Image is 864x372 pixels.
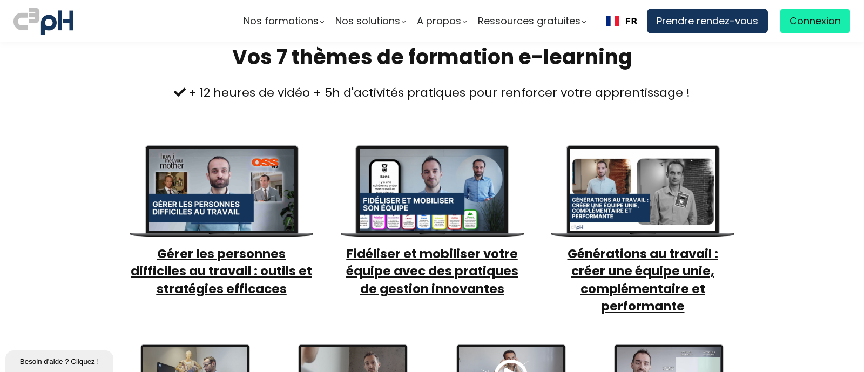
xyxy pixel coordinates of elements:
[780,9,850,33] a: Connexion
[606,16,638,26] a: FR
[130,44,734,70] h1: Vos 7 thèmes de formation e-learning
[346,245,518,297] a: Fidéliser et mobiliser votre équipe avec des pratiques de gestion innovantes
[597,9,647,33] div: Language Switcher
[417,13,461,29] span: A propos
[478,13,580,29] span: Ressources gratuites
[606,16,619,26] img: Français flag
[130,83,734,102] div: + 12 heures de vidéo + 5h d'activités pratiques pour renforcer votre apprentissage !
[568,245,718,315] a: Générations au travail : créer une équipe unie, complémentaire et performante
[335,13,400,29] span: Nos solutions
[789,13,841,29] span: Connexion
[131,245,312,297] a: Gérer les personnes difficiles au travail : outils et stratégies efficaces
[597,9,647,33] div: Language selected: Français
[5,348,116,372] iframe: chat widget
[657,13,758,29] span: Prendre rendez-vous
[244,13,319,29] span: Nos formations
[647,9,768,33] a: Prendre rendez-vous
[13,5,73,37] img: logo C3PH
